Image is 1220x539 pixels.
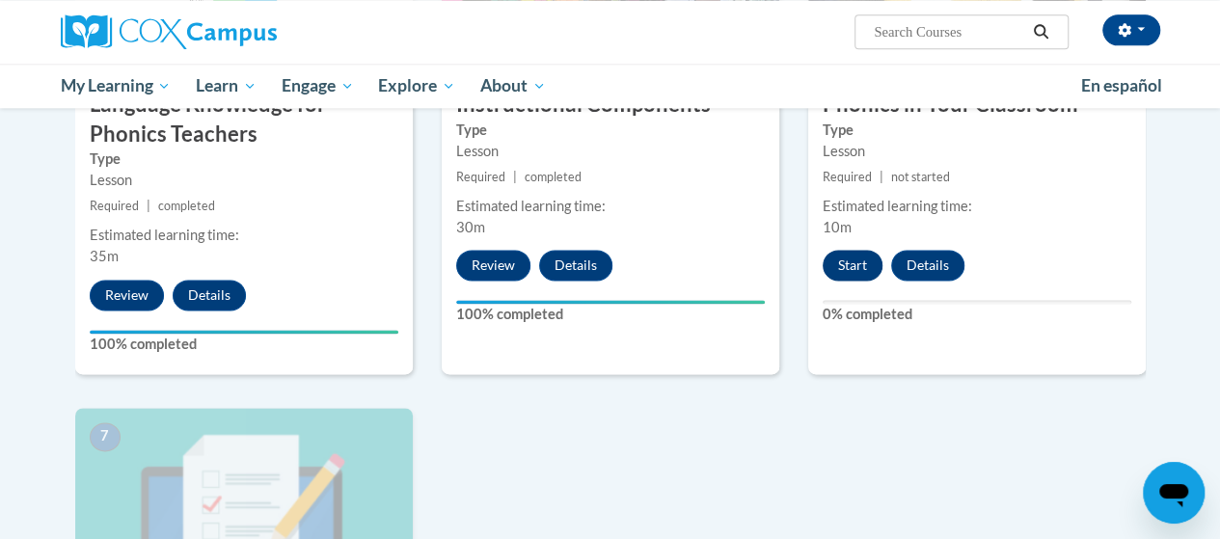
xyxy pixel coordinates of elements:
[1069,66,1175,106] a: En español
[456,141,765,162] div: Lesson
[61,14,277,49] img: Cox Campus
[48,64,184,108] a: My Learning
[147,199,150,213] span: |
[158,199,215,213] span: completed
[468,64,558,108] a: About
[46,64,1175,108] div: Main menu
[1143,462,1205,524] iframe: Button to launch messaging window
[1081,75,1162,95] span: En español
[378,74,455,97] span: Explore
[823,196,1131,217] div: Estimated learning time:
[183,64,269,108] a: Learn
[525,170,582,184] span: completed
[90,148,398,170] label: Type
[1026,20,1055,43] button: Search
[823,250,882,281] button: Start
[456,300,765,304] div: Your progress
[90,330,398,334] div: Your progress
[60,74,171,97] span: My Learning
[456,120,765,141] label: Type
[456,250,530,281] button: Review
[823,219,852,235] span: 10m
[539,250,612,281] button: Details
[1102,14,1160,45] button: Account Settings
[456,196,765,217] div: Estimated learning time:
[90,248,119,264] span: 35m
[880,170,883,184] span: |
[75,90,413,149] h3: Language Knowledge for Phonics Teachers
[61,14,408,49] a: Cox Campus
[90,280,164,310] button: Review
[90,422,121,451] span: 7
[456,304,765,325] label: 100% completed
[823,141,1131,162] div: Lesson
[872,20,1026,43] input: Search Courses
[891,250,964,281] button: Details
[480,74,546,97] span: About
[173,280,246,310] button: Details
[891,170,950,184] span: not started
[90,199,139,213] span: Required
[269,64,366,108] a: Engage
[282,74,354,97] span: Engage
[90,334,398,355] label: 100% completed
[196,74,257,97] span: Learn
[823,304,1131,325] label: 0% completed
[366,64,468,108] a: Explore
[456,170,505,184] span: Required
[823,170,872,184] span: Required
[90,225,398,246] div: Estimated learning time:
[456,219,485,235] span: 30m
[90,170,398,191] div: Lesson
[513,170,517,184] span: |
[823,120,1131,141] label: Type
